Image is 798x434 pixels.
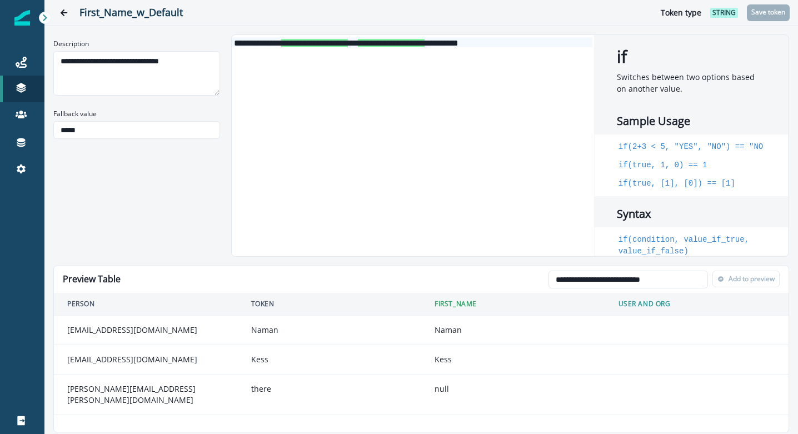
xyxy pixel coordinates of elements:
[747,4,790,21] button: Save token
[14,10,30,26] img: Inflection
[712,271,780,287] button: Add to preview
[251,383,408,395] div: there
[617,141,765,153] code: if(2+3 < 5, "YES", "NO") == "NO
[595,36,788,67] h2: if
[710,8,738,18] span: string
[54,345,238,375] td: [EMAIL_ADDRESS][DOMAIN_NAME]
[79,7,639,19] h2: First_Name_w_Default
[251,325,408,336] div: Naman
[421,345,605,375] td: Kess
[53,39,89,49] p: Description
[617,234,766,257] code: if(condition, value_if_true, value_if_false)
[595,71,788,94] p: Switches between two options based on another value.
[661,7,701,18] p: Token type
[53,109,97,119] p: Fallback value
[54,375,238,415] td: [PERSON_NAME][EMAIL_ADDRESS][PERSON_NAME][DOMAIN_NAME]
[421,293,605,316] th: first_name
[595,108,788,134] h2: Sample Usage
[53,2,75,24] button: Go back
[729,275,775,283] p: Add to preview
[595,201,788,227] h2: Syntax
[751,8,785,16] p: Save token
[238,293,422,316] th: Token
[251,354,408,365] div: Kess
[58,270,125,289] h2: Preview Table
[54,293,238,316] th: Person
[617,178,737,189] code: if(true, [1], [0]) == [1]
[605,293,789,316] th: User and Org
[421,375,605,415] td: null
[54,316,238,345] td: [EMAIL_ADDRESS][DOMAIN_NAME]
[421,316,605,345] td: Naman
[617,159,709,171] code: if(true, 1, 0) == 1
